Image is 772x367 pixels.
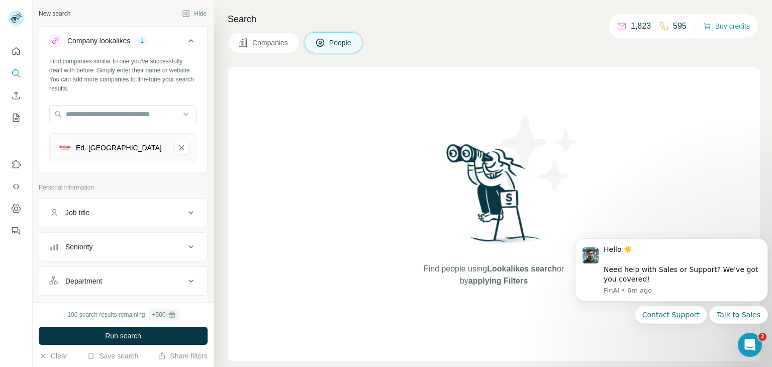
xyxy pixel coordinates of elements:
[8,64,24,82] button: Search
[442,141,546,253] img: Surfe Illustration - Woman searching with binoculars
[738,333,762,357] iframe: Intercom live chat
[49,57,197,93] div: Find companies similar to one you've successfully dealt with before. Simply enter their name or w...
[67,309,178,321] div: 100 search results remaining
[228,12,760,26] h4: Search
[65,242,92,252] div: Seniority
[67,36,130,46] div: Company lookalikes
[8,155,24,173] button: Use Surfe on LinkedIn
[8,200,24,218] button: Dashboard
[413,263,574,287] span: Find people using or by
[631,20,651,32] p: 1,823
[174,141,188,155] button: Ed. Züblin-remove-button
[65,208,89,218] div: Job title
[673,20,687,32] p: 595
[487,264,557,273] span: Lookalikes search
[494,108,585,198] img: Surfe Illustration - Stars
[571,226,772,362] iframe: Intercom notifications message
[252,38,289,48] span: Companies
[8,222,24,240] button: Feedback
[158,351,208,361] button: Share filters
[152,310,166,319] div: + 500
[58,141,72,155] img: Ed. Züblin-logo
[8,42,24,60] button: Quick start
[39,235,207,259] button: Seniority
[65,276,102,286] div: Department
[8,10,24,26] img: Avatar
[105,331,141,341] span: Run search
[136,36,148,45] div: 1
[8,86,24,105] button: Enrich CSV
[703,19,750,33] button: Buy credits
[39,201,207,225] button: Job title
[758,333,766,341] span: 2
[39,327,208,345] button: Run search
[39,269,207,293] button: Department
[87,351,138,361] button: Save search
[8,109,24,127] button: My lists
[175,6,214,21] button: Hide
[8,177,24,196] button: Use Surfe API
[39,183,208,192] p: Personal information
[39,29,207,57] button: Company lookalikes1
[329,38,352,48] span: People
[468,277,528,285] span: applying Filters
[76,143,162,153] div: Ed. [GEOGRAPHIC_DATA]
[39,9,70,18] div: New search
[39,351,67,361] button: Clear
